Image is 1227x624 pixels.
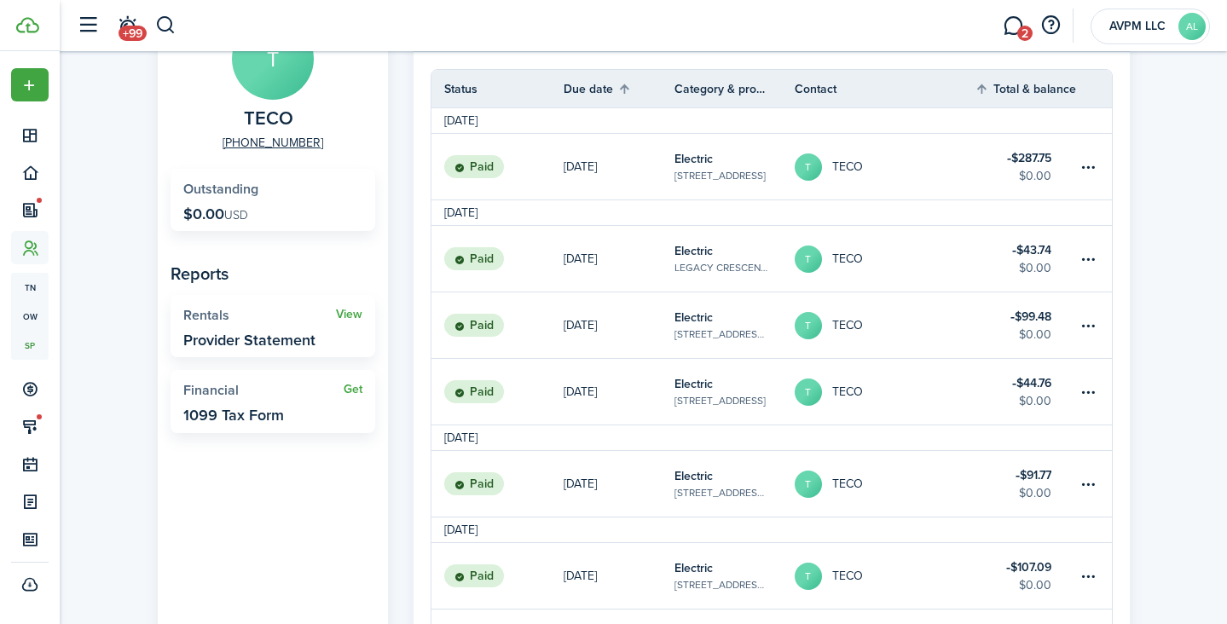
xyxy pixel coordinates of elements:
[795,359,975,425] a: TTECO
[564,475,597,493] p: [DATE]
[975,543,1077,609] a: $107.09$0.00
[674,226,795,292] a: ElectricLEGACY CRESCENT 5521-202 - NY, Unit 202
[119,26,147,41] span: +99
[1019,392,1051,410] table-amount-description: $0.00
[431,451,564,517] a: Paid
[795,153,822,181] avatar-text: T
[795,378,822,406] avatar-text: T
[674,150,713,168] table-info-title: Electric
[564,383,597,401] p: [DATE]
[674,375,713,393] table-info-title: Electric
[431,134,564,199] a: Paid
[183,308,336,323] widget-stats-title: Rentals
[975,78,1077,99] th: Sort
[674,260,769,275] table-subtitle: LEGACY CRESCENT 5521-202 - NY, Unit 202
[224,206,248,224] span: USD
[16,17,39,33] img: TenantCloud
[171,261,375,286] panel-main-subtitle: Reports
[1007,149,1051,167] table-amount-title: $287.75
[674,292,795,358] a: Electric[STREET_ADDRESS]. #301, Unit 301
[183,383,344,398] widget-stats-title: Financial
[674,326,769,342] table-subtitle: [STREET_ADDRESS]. #301, Unit 301
[975,359,1077,425] a: $44.76$0.00
[832,319,863,332] table-profile-info-text: TECO
[444,380,504,404] status: Paid
[155,11,177,40] button: Search
[674,393,766,408] table-subtitle: [STREET_ADDRESS]
[1016,466,1051,484] table-amount-title: $91.77
[795,292,975,358] a: TTECO
[1006,558,1051,576] table-amount-title: $107.09
[832,252,863,266] table-profile-info-text: TECO
[1178,13,1206,40] avatar-text: AL
[444,472,504,496] status: Paid
[975,134,1077,199] a: $287.75$0.00
[795,451,975,517] a: TTECO
[832,385,863,399] table-profile-info-text: TECO
[1019,167,1051,185] table-amount-description: $0.00
[674,467,713,485] table-info-title: Electric
[1019,576,1051,594] table-amount-description: $0.00
[444,155,504,179] status: Paid
[832,569,863,583] table-profile-info-text: TECO
[975,226,1077,292] a: $43.74$0.00
[183,179,258,199] span: Outstanding
[674,359,795,425] a: Electric[STREET_ADDRESS]
[444,247,504,271] status: Paid
[431,429,490,447] td: [DATE]
[564,567,597,585] p: [DATE]
[431,521,490,539] td: [DATE]
[564,226,674,292] a: [DATE]
[795,471,822,498] avatar-text: T
[244,108,293,130] span: TECO
[674,559,713,577] table-info-title: Electric
[564,292,674,358] a: [DATE]
[1012,241,1051,259] table-amount-title: $43.74
[232,18,314,100] avatar-text: T
[431,80,564,98] th: Status
[183,407,284,424] widget-stats-description: 1099 Tax Form
[1012,374,1051,392] table-amount-title: $44.76
[564,451,674,517] a: [DATE]
[1010,308,1051,326] table-amount-title: $99.48
[997,4,1029,48] a: Messaging
[564,316,597,334] p: [DATE]
[674,80,795,98] th: Category & property
[564,134,674,199] a: [DATE]
[444,564,504,588] status: Paid
[431,292,564,358] a: Paid
[431,112,490,130] td: [DATE]
[11,273,49,302] a: tn
[11,302,49,331] a: ow
[795,134,975,199] a: TTECO
[674,134,795,199] a: Electric[STREET_ADDRESS]
[183,205,248,222] p: $0.00
[1103,20,1172,32] span: AVPM LLC
[795,80,975,98] th: Contact
[1019,259,1051,277] table-amount-description: $0.00
[1036,11,1065,40] button: Open resource center
[832,477,863,491] table-profile-info-text: TECO
[564,250,597,268] p: [DATE]
[183,332,315,349] widget-stats-description: Provider Statement
[795,563,822,590] avatar-text: T
[431,359,564,425] a: Paid
[11,331,49,360] a: sp
[674,451,795,517] a: Electric[STREET_ADDRESS]. #301, Unit 301
[674,309,713,326] table-info-title: Electric
[975,451,1077,517] a: $91.77$0.00
[832,160,863,174] table-profile-info-text: TECO
[564,78,674,99] th: Sort
[111,4,143,48] a: Notifications
[564,359,674,425] a: [DATE]
[975,292,1077,358] a: $99.48$0.00
[11,68,49,101] button: Open menu
[344,383,362,396] a: Get
[795,246,822,273] avatar-text: T
[795,543,975,609] a: TTECO
[674,543,795,609] a: Electric[STREET_ADDRESS]. #301, Unit 301
[1019,484,1051,502] table-amount-description: $0.00
[564,158,597,176] p: [DATE]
